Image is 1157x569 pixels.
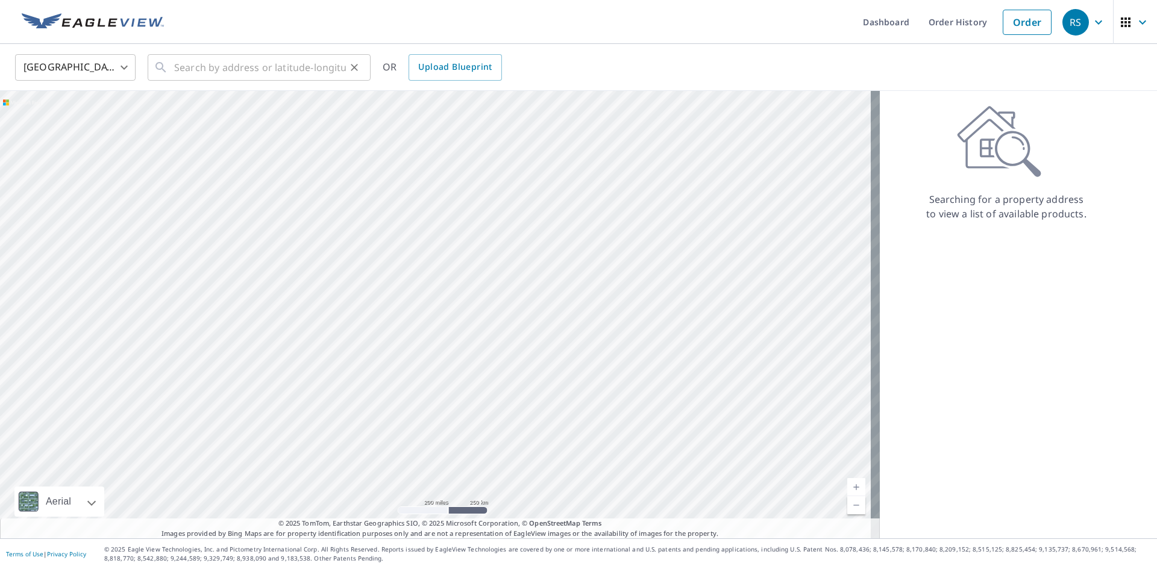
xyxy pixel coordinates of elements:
div: RS [1062,9,1089,36]
a: Privacy Policy [47,550,86,558]
a: Terms [582,518,602,527]
div: [GEOGRAPHIC_DATA] [15,51,136,84]
input: Search by address or latitude-longitude [174,51,346,84]
a: OpenStreetMap [529,518,580,527]
a: Current Level 5, Zoom In [847,478,865,496]
a: Upload Blueprint [409,54,501,81]
p: © 2025 Eagle View Technologies, Inc. and Pictometry International Corp. All Rights Reserved. Repo... [104,545,1151,563]
span: © 2025 TomTom, Earthstar Geographics SIO, © 2025 Microsoft Corporation, © [278,518,602,529]
div: Aerial [14,487,104,517]
div: Aerial [42,487,75,517]
div: OR [383,54,502,81]
button: Clear [346,59,363,76]
span: Upload Blueprint [418,60,492,75]
a: Terms of Use [6,550,43,558]
a: Current Level 5, Zoom Out [847,496,865,514]
img: EV Logo [22,13,164,31]
a: Order [1003,10,1052,35]
p: | [6,550,86,558]
p: Searching for a property address to view a list of available products. [926,192,1087,221]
